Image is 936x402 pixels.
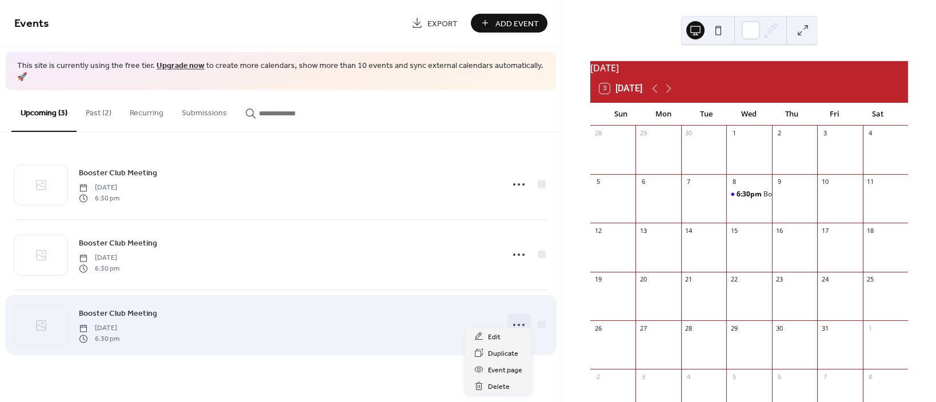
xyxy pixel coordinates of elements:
div: 29 [730,324,738,332]
div: 15 [730,226,738,235]
button: Upcoming (3) [11,90,77,132]
div: 6 [639,178,647,186]
div: 8 [866,372,875,381]
span: 6:30pm [737,190,763,199]
span: Event page [488,364,522,376]
span: Booster Club Meeting [79,308,157,320]
span: Add Event [495,18,539,30]
span: 6:30 pm [79,263,119,274]
div: Wed [727,103,770,126]
div: 23 [775,275,784,284]
a: Upgrade now [157,58,205,74]
span: Export [427,18,458,30]
span: Duplicate [488,348,518,360]
div: [DATE] [590,61,908,75]
div: 25 [866,275,875,284]
button: Past (2) [77,90,121,131]
span: This site is currently using the free tier. to create more calendars, show more than 10 events an... [17,61,545,83]
div: 17 [821,226,829,235]
a: Booster Club Meeting [79,236,157,250]
div: 2 [775,129,784,138]
div: 18 [866,226,875,235]
button: Add Event [471,14,547,33]
div: 22 [730,275,738,284]
div: 27 [639,324,647,332]
div: 4 [866,129,875,138]
div: 16 [775,226,784,235]
div: Booster Club Meeting [763,190,833,199]
button: Recurring [121,90,173,131]
span: Booster Club Meeting [79,167,157,179]
div: 29 [639,129,647,138]
div: 30 [775,324,784,332]
div: Mon [642,103,685,126]
div: 5 [594,178,602,186]
div: 12 [594,226,602,235]
span: [DATE] [79,323,119,333]
div: 31 [821,324,829,332]
div: Thu [770,103,813,126]
div: Tue [685,103,728,126]
div: 7 [821,372,829,381]
button: Submissions [173,90,236,131]
button: 3[DATE] [595,81,646,97]
div: 3 [821,129,829,138]
span: 6:30 pm [79,193,119,203]
div: 14 [685,226,693,235]
div: Sun [599,103,642,126]
div: 8 [730,178,738,186]
span: [DATE] [79,253,119,263]
div: 10 [821,178,829,186]
div: 28 [594,129,602,138]
div: 2 [594,372,602,381]
span: Delete [488,381,510,393]
span: Events [14,13,49,35]
div: Sat [856,103,899,126]
div: 20 [639,275,647,284]
div: 3 [639,372,647,381]
div: 13 [639,226,647,235]
div: 7 [685,178,693,186]
span: Edit [488,331,501,343]
div: 5 [730,372,738,381]
div: 28 [685,324,693,332]
span: [DATE] [79,183,119,193]
div: 11 [866,178,875,186]
div: 1 [730,129,738,138]
div: 4 [685,372,693,381]
div: 26 [594,324,602,332]
span: Booster Club Meeting [79,238,157,250]
div: 19 [594,275,602,284]
div: 1 [866,324,875,332]
div: 21 [685,275,693,284]
a: Booster Club Meeting [79,166,157,179]
div: 30 [685,129,693,138]
span: 6:30 pm [79,333,119,344]
div: 9 [775,178,784,186]
a: Booster Club Meeting [79,307,157,320]
div: Booster Club Meeting [726,190,771,199]
div: Fri [813,103,856,126]
div: 24 [821,275,829,284]
div: 6 [775,372,784,381]
a: Export [403,14,466,33]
